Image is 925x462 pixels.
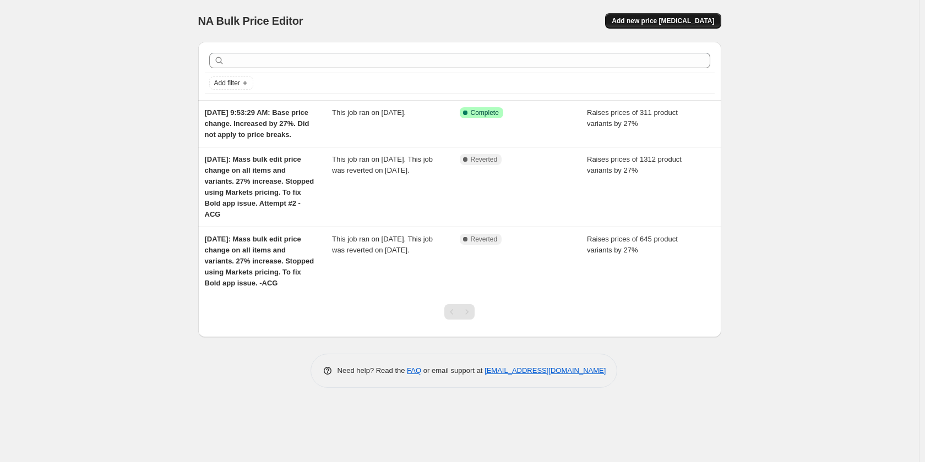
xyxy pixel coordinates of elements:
[214,79,240,87] span: Add filter
[471,155,498,164] span: Reverted
[444,304,475,320] nav: Pagination
[209,76,253,90] button: Add filter
[407,366,421,375] a: FAQ
[198,15,303,27] span: NA Bulk Price Editor
[338,366,407,375] span: Need help? Read the
[205,155,314,218] span: [DATE]: Mass bulk edit price change on all items and variants. 27% increase. Stopped using Market...
[587,155,682,174] span: Raises prices of 1312 product variants by 27%
[587,108,678,128] span: Raises prices of 311 product variants by 27%
[612,16,714,25] span: Add new price [MEDICAL_DATA]
[205,108,309,139] span: [DATE] 9:53:29 AM: Base price change. Increased by 27%. Did not apply to price breaks.
[332,155,433,174] span: This job ran on [DATE]. This job was reverted on [DATE].
[485,366,606,375] a: [EMAIL_ADDRESS][DOMAIN_NAME]
[421,366,485,375] span: or email support at
[605,13,721,29] button: Add new price [MEDICAL_DATA]
[587,235,678,254] span: Raises prices of 645 product variants by 27%
[471,108,499,117] span: Complete
[471,235,498,244] span: Reverted
[205,235,314,287] span: [DATE]: Mass bulk edit price change on all items and variants. 27% increase. Stopped using Market...
[332,235,433,254] span: This job ran on [DATE]. This job was reverted on [DATE].
[332,108,406,117] span: This job ran on [DATE].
